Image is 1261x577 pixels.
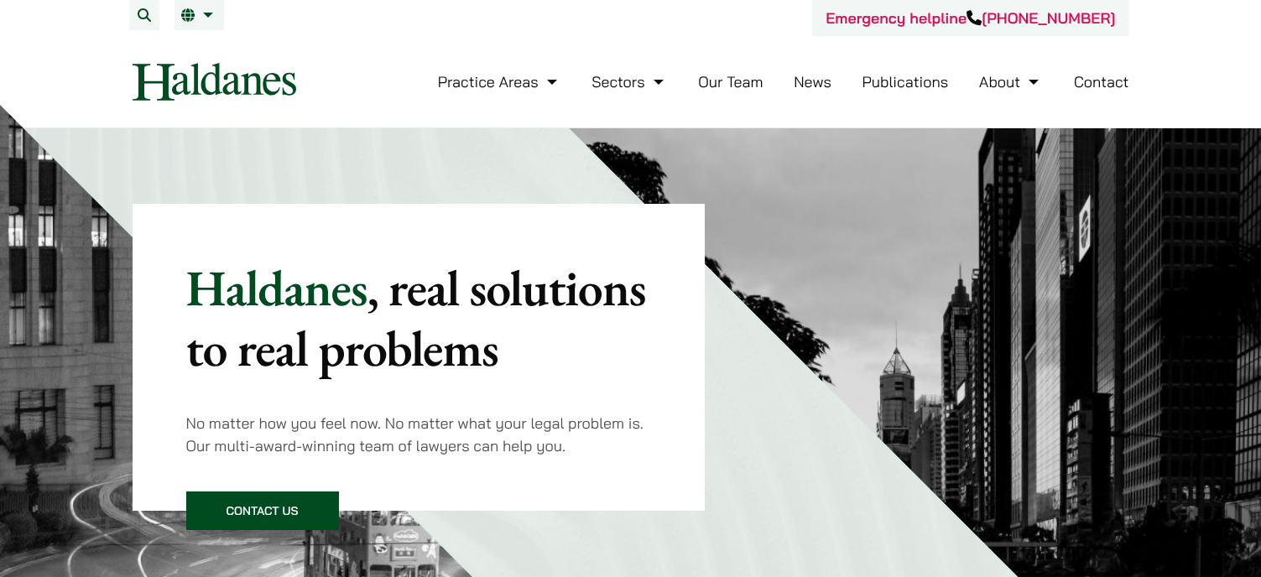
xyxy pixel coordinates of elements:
[826,8,1115,28] a: Emergency helpline[PHONE_NUMBER]
[698,72,763,91] a: Our Team
[438,72,561,91] a: Practice Areas
[186,412,652,457] p: No matter how you feel now. No matter what your legal problem is. Our multi-award-winning team of...
[186,257,652,378] p: Haldanes
[794,72,831,91] a: News
[591,72,667,91] a: Sectors
[181,8,217,22] a: EN
[979,72,1043,91] a: About
[862,72,949,91] a: Publications
[186,255,646,381] mark: , real solutions to real problems
[186,491,339,530] a: Contact Us
[1074,72,1129,91] a: Contact
[133,63,296,101] img: Logo of Haldanes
